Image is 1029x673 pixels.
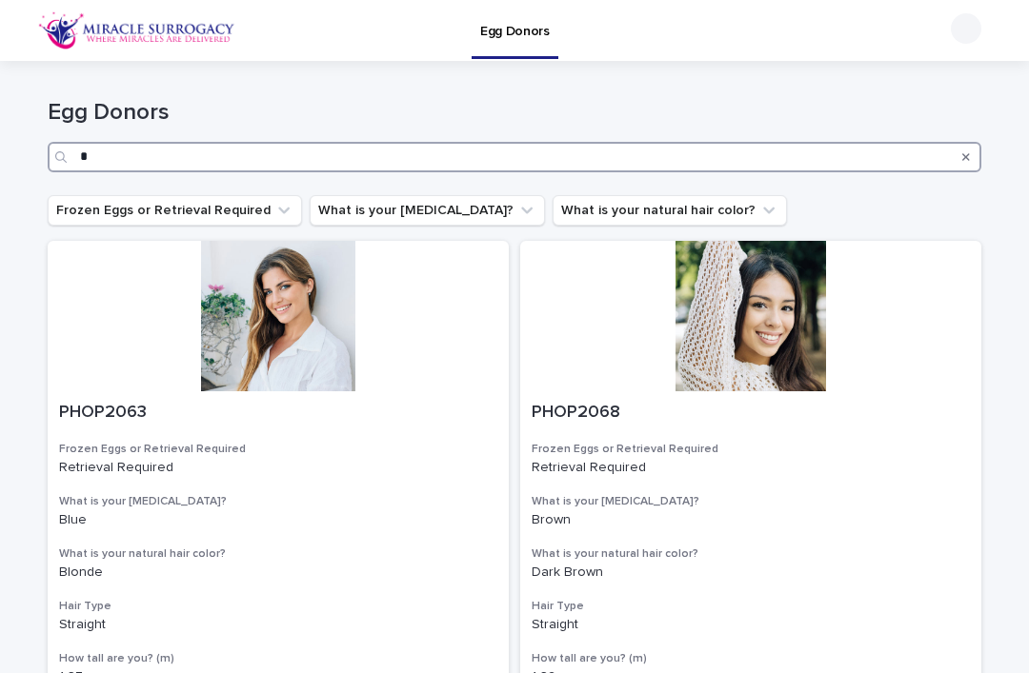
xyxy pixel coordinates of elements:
[532,599,970,614] h3: Hair Type
[532,494,970,509] h3: What is your [MEDICAL_DATA]?
[532,442,970,457] h3: Frozen Eggs or Retrieval Required
[59,651,497,666] h3: How tall are you? (m)
[59,599,497,614] h3: Hair Type
[48,99,981,127] h1: Egg Donors
[48,195,302,226] button: Frozen Eggs or Retrieval Required
[532,617,970,633] p: Straight
[48,142,981,172] input: Search
[59,617,497,633] p: Straight
[532,651,970,666] h3: How tall are you? (m)
[59,546,497,562] h3: What is your natural hair color?
[532,546,970,562] h3: What is your natural hair color?
[59,442,497,457] h3: Frozen Eggs or Retrieval Required
[59,494,497,509] h3: What is your [MEDICAL_DATA]?
[532,564,970,581] p: Dark Brown
[532,403,970,424] p: PHOP2068
[553,195,787,226] button: What is your natural hair color?
[38,11,235,49] img: OiFFDOGZQuirLhrlO1ag
[532,512,970,528] p: Brown
[59,512,497,528] p: Blue
[310,195,545,226] button: What is your eye color?
[59,460,497,476] p: Retrieval Required
[59,564,497,581] p: Blonde
[59,403,497,424] p: PHOP2063
[532,460,970,476] p: Retrieval Required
